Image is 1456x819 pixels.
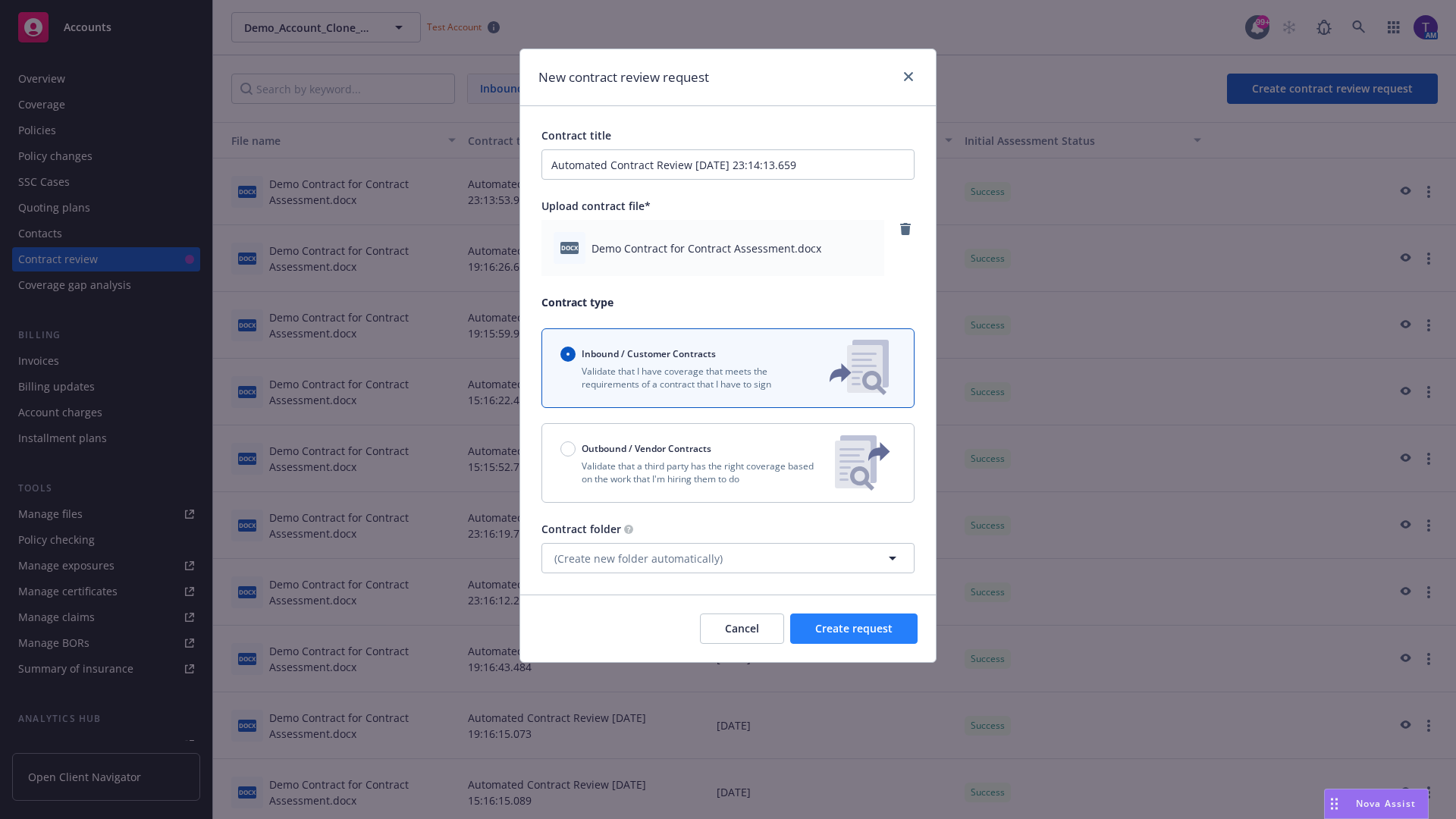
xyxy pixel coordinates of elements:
[896,220,915,238] a: remove
[700,613,784,644] button: Cancel
[541,149,915,180] input: Enter a title for this contract
[541,522,621,536] span: Contract folder
[560,347,576,362] input: Inbound / Customer Contracts
[582,442,711,455] span: Outbound / Vendor Contracts
[560,365,805,391] p: Validate that I have coverage that meets the requirements of a contract that I have to sign
[560,460,823,485] p: Validate that a third party has the right coverage based on the work that I'm hiring them to do
[899,67,918,86] a: close
[560,441,576,457] input: Outbound / Vendor Contracts
[1356,797,1416,810] span: Nova Assist
[1325,789,1344,818] div: Drag to move
[541,328,915,408] button: Inbound / Customer ContractsValidate that I have coverage that meets the requirements of a contra...
[790,613,918,644] button: Create request
[541,128,611,143] span: Contract title
[815,621,893,635] span: Create request
[1324,789,1429,819] button: Nova Assist
[591,240,821,256] span: Demo Contract for Contract Assessment.docx
[541,423,915,503] button: Outbound / Vendor ContractsValidate that a third party has the right coverage based on the work t...
[538,67,709,87] h1: New contract review request
[541,294,915,310] p: Contract type
[725,621,759,635] span: Cancel
[554,551,723,566] span: (Create new folder automatically)
[560,242,579,253] span: docx
[541,543,915,573] button: (Create new folder automatically)
[582,347,716,360] span: Inbound / Customer Contracts
[541,199,651,213] span: Upload contract file*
